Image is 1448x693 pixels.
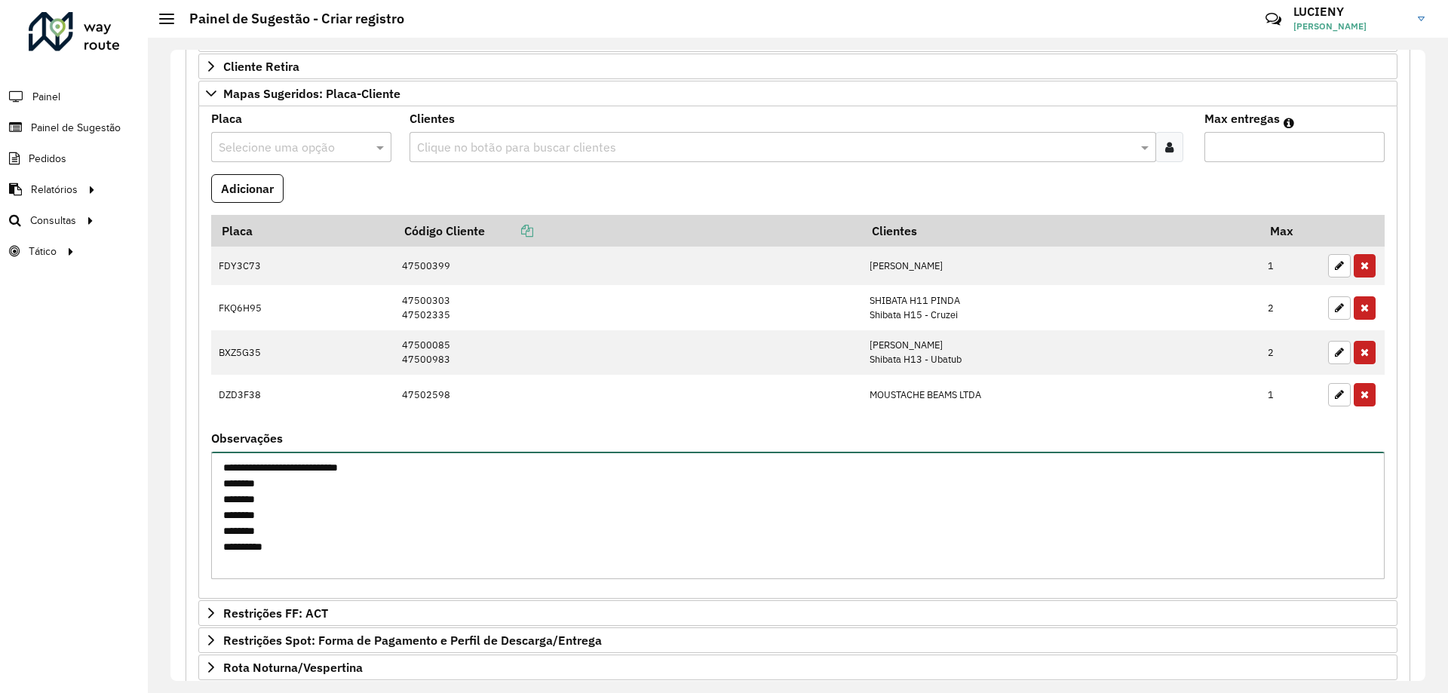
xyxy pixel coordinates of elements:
span: Rota Noturna/Vespertina [223,661,363,673]
span: Pedidos [29,151,66,167]
td: 2 [1260,330,1321,375]
td: 47500399 [394,247,861,286]
td: 47500303 47502335 [394,285,861,330]
span: Mapas Sugeridos: Placa-Cliente [223,87,400,100]
label: Placa [211,109,242,127]
a: Mapas Sugeridos: Placa-Cliente [198,81,1397,106]
td: BXZ5G35 [211,330,394,375]
th: Placa [211,215,394,247]
span: Tático [29,244,57,259]
span: Restrições Spot: Forma de Pagamento e Perfil de Descarga/Entrega [223,634,602,646]
td: 2 [1260,285,1321,330]
td: 1 [1260,247,1321,286]
a: Copiar [485,223,533,238]
td: MOUSTACHE BEAMS LTDA [861,375,1259,414]
td: FDY3C73 [211,247,394,286]
td: DZD3F38 [211,375,394,414]
th: Clientes [861,215,1259,247]
h3: LUCIENY [1293,5,1407,19]
td: [PERSON_NAME] Shibata H13 - Ubatub [861,330,1259,375]
a: Contato Rápido [1257,3,1290,35]
td: 1 [1260,375,1321,414]
span: Restrições FF: ACT [223,607,328,619]
th: Max [1260,215,1321,247]
td: [PERSON_NAME] [861,247,1259,286]
span: Painel de Sugestão [31,120,121,136]
td: 47500085 47500983 [394,330,861,375]
td: FKQ6H95 [211,285,394,330]
th: Código Cliente [394,215,861,247]
a: Restrições Spot: Forma de Pagamento e Perfil de Descarga/Entrega [198,627,1397,653]
label: Max entregas [1204,109,1280,127]
span: Cliente Retira [223,60,299,72]
label: Clientes [410,109,455,127]
span: Consultas [30,213,76,228]
a: Rota Noturna/Vespertina [198,655,1397,680]
span: Painel [32,89,60,105]
button: Adicionar [211,174,284,203]
div: Mapas Sugeridos: Placa-Cliente [198,106,1397,599]
td: SHIBATA H11 PINDA Shibata H15 - Cruzei [861,285,1259,330]
a: Restrições FF: ACT [198,600,1397,626]
span: [PERSON_NAME] [1293,20,1407,33]
a: Cliente Retira [198,54,1397,79]
td: 47502598 [394,375,861,414]
span: Relatórios [31,182,78,198]
label: Observações [211,429,283,447]
em: Máximo de clientes que serão colocados na mesma rota com os clientes informados [1284,117,1294,129]
h2: Painel de Sugestão - Criar registro [174,11,404,27]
